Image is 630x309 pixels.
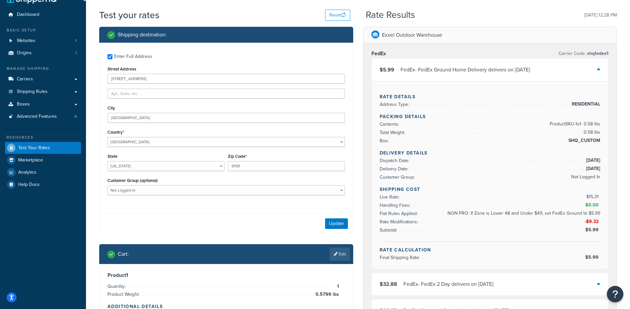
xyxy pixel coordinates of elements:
[380,202,412,209] span: Handling Fees:
[5,35,81,47] li: Websites
[380,254,422,261] span: Final Shipping Rate:
[5,179,81,191] a: Help Docs
[380,280,397,288] span: $32.88
[18,145,50,151] span: Test Your Rates
[17,89,48,95] span: Shipping Rules
[17,12,39,18] span: Dashboard
[380,66,394,73] span: $5.99
[325,218,348,229] button: Update
[380,113,601,120] h4: Packing Details
[585,218,600,225] span: -$9.32
[107,154,117,159] label: State
[330,247,350,261] a: Edit
[400,65,530,74] div: FedEx - FedEx Ground Home Delivery delivers on [DATE]
[17,102,30,107] span: Boxes
[107,272,345,279] h3: Product 1
[607,286,623,302] button: Open Resource Center
[5,110,81,123] a: Advanced Features4
[18,157,43,163] span: Marketplace
[17,114,57,119] span: Advanced Features
[570,100,600,108] span: RESIDENTIAL
[5,47,81,59] li: Origins
[559,49,609,58] p: Carrier Code:
[17,50,32,56] span: Origins
[107,130,124,135] label: Country*
[380,129,407,136] span: Total Weight:
[567,137,600,145] span: SHQ_CUSTOM
[17,38,35,44] span: Websites
[228,154,247,159] label: Zip Code*
[118,32,167,38] h2: Shipping destination :
[335,283,339,290] span: 1
[99,9,159,22] h1: Test your rates
[107,106,115,110] label: City
[118,251,129,257] h2: Cart :
[107,89,345,99] input: Apt., Suite, etc.
[107,178,158,183] label: Customer Group (optional)
[380,150,601,156] h4: Delivery Details
[380,165,410,172] span: Delivery Date:
[586,193,600,200] span: $15.31
[5,135,81,140] div: Resources
[584,11,617,20] p: [DATE] 12:28 PM
[582,128,600,136] span: 0.58 lbs
[107,66,136,71] label: Street Address
[380,121,401,128] span: Contents:
[325,10,350,21] button: Reset
[5,110,81,123] li: Advanced Features
[75,38,77,44] span: 1
[366,10,415,20] h2: Rate Results
[5,9,81,21] a: Dashboard
[107,291,141,298] span: Product Weight:
[403,280,493,289] div: FedEx - FedEx 2 Day delivers on [DATE]
[380,218,420,225] span: Rate Modifications:
[5,86,81,98] a: Shipping Rules
[74,114,77,119] span: 4
[5,166,81,178] a: Analytics
[380,101,411,108] span: Address Type:
[5,98,81,110] a: Boxes
[5,35,81,47] a: Websites1
[5,142,81,154] a: Test Your Rates
[18,182,40,188] span: Help Docs
[548,120,600,128] span: Product SKU-1 x 1 - 0.58 lbs
[107,54,112,59] input: Enter Full Address
[586,50,609,57] span: shqfedex1
[5,154,81,166] a: Marketplace
[380,227,399,234] span: Subtotal:
[380,186,601,193] h4: Shipping Cost
[380,246,601,253] h4: Rate Calculation
[5,66,81,71] div: Manage Shipping
[380,93,601,100] h4: Rate Details
[17,76,33,82] span: Carriers
[585,254,600,261] span: $5.99
[585,201,600,208] span: $0.00
[18,170,36,175] span: Analytics
[382,30,442,40] p: Exxel Outdoor Warehouse
[5,73,81,85] a: Carriers
[380,157,411,164] span: Dispatch Date:
[446,209,600,217] span: NON PRO: If Zone is Lower 48 and Under $49, set FedEx Ground to $5.99
[380,137,390,144] span: Box:
[5,47,81,59] a: Origins1
[107,283,127,290] span: Quantity:
[371,50,386,57] h3: FedEx
[114,52,152,61] div: Enter Full Address
[380,194,401,200] span: Live Rate:
[314,290,339,298] span: 0.5799 lbs
[585,226,600,233] span: $5.99
[5,27,81,33] div: Basic Setup
[380,174,416,181] span: Customer Group:
[569,173,600,181] span: Not Logged In
[584,165,600,173] span: [DATE]
[380,210,419,217] span: Flat Rules Applied:
[584,156,600,164] span: [DATE]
